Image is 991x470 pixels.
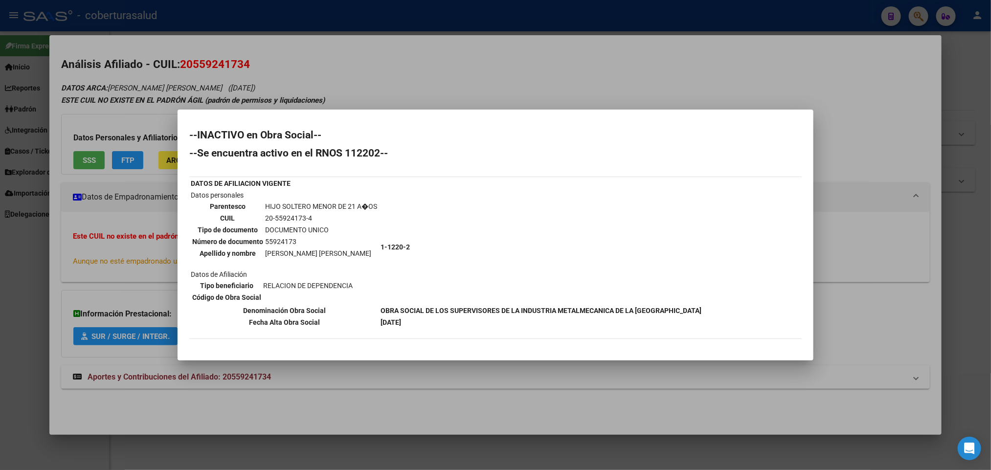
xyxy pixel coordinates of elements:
h2: --Se encuentra activo en el RNOS 112202-- [189,148,802,158]
div: Open Intercom Messenger [958,437,981,460]
th: Número de documento [192,236,264,247]
th: Denominación Obra Social [190,305,379,316]
b: DATOS DE AFILIACION VIGENTE [191,179,291,187]
h2: --INACTIVO en Obra Social-- [189,130,802,140]
th: Fecha Alta Obra Social [190,317,379,328]
th: Tipo de documento [192,224,264,235]
th: Código de Obra Social [192,292,262,303]
b: 1-1220-2 [381,243,410,251]
td: RELACION DE DEPENDENCIA [263,280,353,291]
td: [PERSON_NAME] [PERSON_NAME] [265,248,378,259]
td: 55924173 [265,236,378,247]
td: HIJO SOLTERO MENOR DE 21 A�OS [265,201,378,212]
b: [DATE] [381,318,401,326]
td: 20-55924173-4 [265,213,378,224]
th: Parentesco [192,201,264,212]
td: DOCUMENTO UNICO [265,224,378,235]
th: CUIL [192,213,264,224]
th: Apellido y nombre [192,248,264,259]
th: Tipo beneficiario [192,280,262,291]
td: Datos personales Datos de Afiliación [190,190,379,304]
b: OBRA SOCIAL DE LOS SUPERVISORES DE LA INDUSTRIA METALMECANICA DE LA [GEOGRAPHIC_DATA] [381,307,701,314]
